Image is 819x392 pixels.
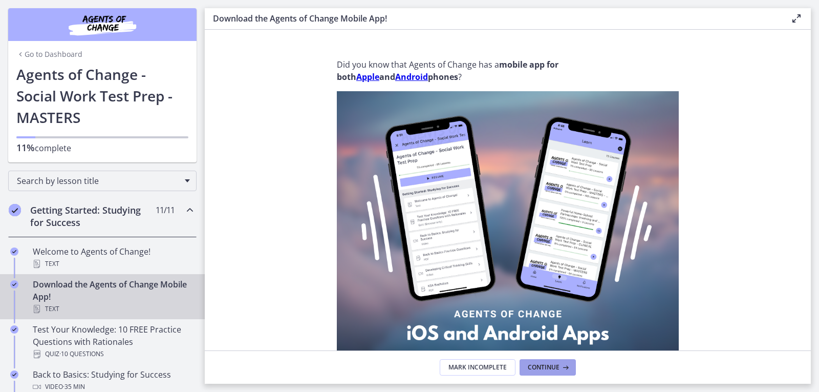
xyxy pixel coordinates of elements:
[9,204,21,216] i: Completed
[33,348,192,360] div: Quiz
[16,49,82,59] a: Go to Dashboard
[33,323,192,360] div: Test Your Knowledge: 10 FREE Practice Questions with Rationales
[10,370,18,379] i: Completed
[10,280,18,288] i: Completed
[156,204,175,216] span: 11 / 11
[356,71,379,82] a: Apple
[428,71,458,82] strong: phones
[33,258,192,270] div: Text
[33,245,192,270] div: Welcome to Agents of Change!
[33,278,192,315] div: Download the Agents of Change Mobile App!
[520,359,576,376] button: Continue
[59,348,104,360] span: · 10 Questions
[213,12,774,25] h3: Download the Agents of Change Mobile App!
[17,175,180,187] span: Search by lesson title
[337,58,679,83] p: Did you know that Agents of Change has a ?
[379,71,395,82] strong: and
[33,303,192,315] div: Text
[10,247,18,256] i: Completed
[41,12,164,37] img: Agents of Change
[440,359,515,376] button: Mark Incomplete
[448,363,507,372] span: Mark Incomplete
[16,64,188,128] h1: Agents of Change - Social Work Test Prep - MASTERS
[337,91,679,378] img: Agents_of_Change_Mobile_App_Now_Available!.png
[16,141,188,154] p: complete
[528,363,559,372] span: Continue
[30,204,155,229] h2: Getting Started: Studying for Success
[16,141,35,154] span: 11%
[395,71,428,82] a: Android
[10,325,18,334] i: Completed
[8,171,197,191] div: Search by lesson title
